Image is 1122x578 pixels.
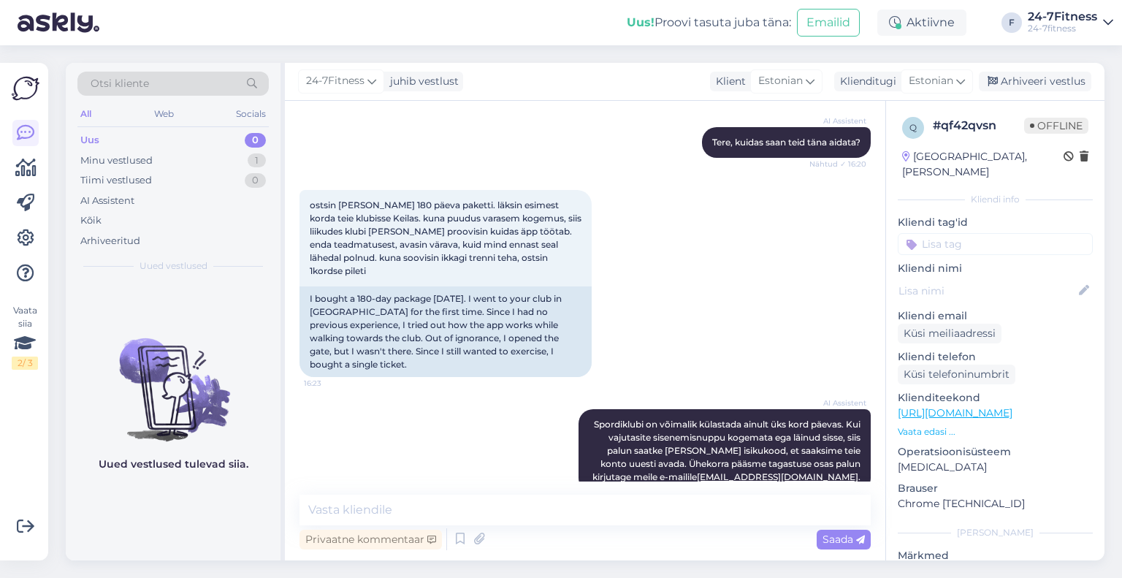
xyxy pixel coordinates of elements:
div: 1 [248,153,266,168]
span: ostsin [PERSON_NAME] 180 päeva paketti. läksin esimest korda teie klubisse Keilas. kuna puudus va... [310,199,584,276]
span: Saada [823,533,865,546]
p: Operatsioonisüsteem [898,444,1093,460]
div: Küsi meiliaadressi [898,324,1001,343]
div: Proovi tasuta juba täna: [627,14,791,31]
span: Uued vestlused [140,259,207,273]
div: Privaatne kommentaar [299,530,442,550]
div: [GEOGRAPHIC_DATA], [PERSON_NAME] [902,149,1064,180]
div: 0 [245,133,266,148]
div: F [1001,12,1022,33]
p: Vaata edasi ... [898,425,1093,438]
div: Arhiveeritud [80,234,140,248]
input: Lisa tag [898,233,1093,255]
span: q [909,122,917,133]
div: 24-7Fitness [1028,11,1097,23]
span: Nähtud ✓ 16:20 [809,159,866,170]
div: Klient [710,74,746,89]
span: 16:23 [304,378,359,389]
div: Uus [80,133,99,148]
p: Kliendi email [898,308,1093,324]
div: 24-7fitness [1028,23,1097,34]
span: Spordiklubi on võimalik külastada ainult üks kord päevas. Kui vajutasite sisenemisnuppu kogemata ... [592,419,863,482]
div: Klienditugi [834,74,896,89]
span: Tere, kuidas saan teid täna aidata? [712,137,860,148]
button: Emailid [797,9,860,37]
img: No chats [66,312,280,444]
div: Vaata siia [12,304,38,370]
span: 24-7Fitness [306,73,365,89]
p: Brauser [898,481,1093,496]
img: Askly Logo [12,75,39,102]
div: Kliendi info [898,193,1093,206]
div: Web [151,104,177,123]
p: Uued vestlused tulevad siia. [99,457,248,472]
a: 24-7Fitness24-7fitness [1028,11,1113,34]
input: Lisa nimi [898,283,1076,299]
div: Kõik [80,213,102,228]
div: [PERSON_NAME] [898,526,1093,539]
p: Kliendi telefon [898,349,1093,365]
div: I bought a 180-day package [DATE]. I went to your club in [GEOGRAPHIC_DATA] for the first time. S... [299,286,592,377]
span: Offline [1024,118,1088,134]
div: 2 / 3 [12,357,38,370]
div: Minu vestlused [80,153,153,168]
a: [EMAIL_ADDRESS][DOMAIN_NAME] [697,471,858,482]
div: Arhiveeri vestlus [979,72,1091,91]
b: Uus! [627,15,654,29]
p: Klienditeekond [898,390,1093,406]
p: Kliendi nimi [898,261,1093,276]
a: [URL][DOMAIN_NAME] [898,406,1012,419]
div: Aktiivne [877,9,966,36]
p: Chrome [TECHNICAL_ID] [898,496,1093,512]
div: Küsi telefoninumbrit [898,365,1015,384]
div: All [77,104,94,123]
div: juhib vestlust [384,74,459,89]
span: AI Assistent [812,115,866,126]
p: Kliendi tag'id [898,215,1093,230]
div: 0 [245,173,266,188]
p: Märkmed [898,548,1093,563]
span: Estonian [758,73,803,89]
span: AI Assistent [812,398,866,408]
span: Estonian [909,73,953,89]
span: Otsi kliente [91,76,149,91]
div: Socials [233,104,269,123]
div: Tiimi vestlused [80,173,152,188]
div: AI Assistent [80,194,134,208]
p: [MEDICAL_DATA] [898,460,1093,475]
div: # qf42qvsn [933,117,1024,134]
